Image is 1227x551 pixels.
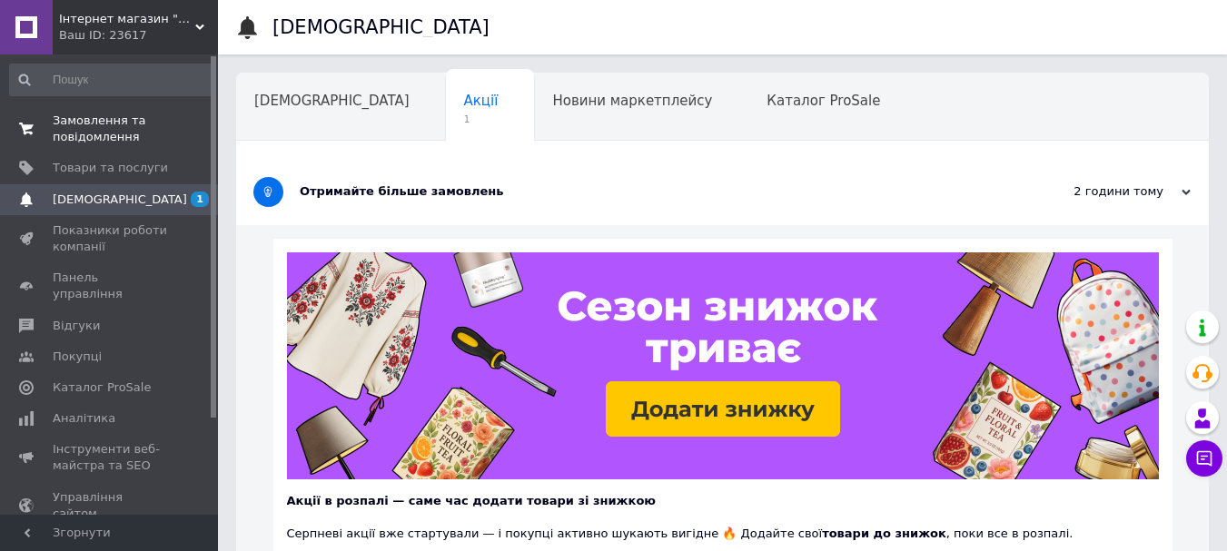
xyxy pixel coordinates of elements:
[59,27,218,44] div: Ваш ID: 23617
[287,509,1159,542] div: Серпневі акції вже стартували — і покупці активно шукають вигідне 🔥 Додайте свої , поки все в роз...
[1186,440,1222,477] button: Чат з покупцем
[287,494,656,507] b: Акції в розпалі — саме час додати товари зі знижкою
[53,270,168,302] span: Панель управління
[53,160,168,176] span: Товари та послуги
[53,349,102,365] span: Покупці
[53,379,151,396] span: Каталог ProSale
[767,93,880,109] span: Каталог ProSale
[53,222,168,255] span: Показники роботи компанії
[191,192,209,207] span: 1
[300,183,1009,200] div: Отримайте більше замовлень
[272,16,490,38] h1: [DEMOGRAPHIC_DATA]
[53,113,168,145] span: Замовлення та повідомлення
[552,93,712,109] span: Новини маркетплейсу
[464,93,499,109] span: Акції
[53,192,187,208] span: [DEMOGRAPHIC_DATA]
[254,93,410,109] span: [DEMOGRAPHIC_DATA]
[59,11,195,27] span: Інтернет магазин "Росет"
[822,526,946,540] b: товари до знижок
[53,441,168,474] span: Інструменти веб-майстра та SEO
[53,489,168,522] span: Управління сайтом
[9,64,214,96] input: Пошук
[464,113,499,126] span: 1
[1009,183,1191,200] div: 2 години тому
[53,318,100,334] span: Відгуки
[53,410,115,427] span: Аналітика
